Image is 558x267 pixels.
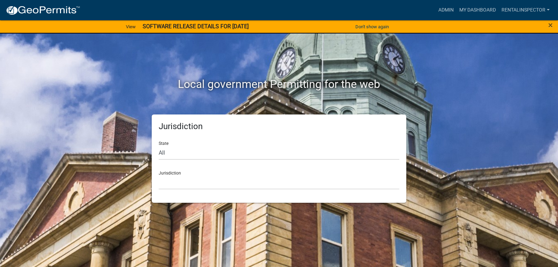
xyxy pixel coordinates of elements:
[548,20,553,30] span: ×
[436,3,457,17] a: Admin
[548,21,553,29] button: Close
[85,77,473,91] h2: Local government Permitting for the web
[353,21,392,32] button: Don't show again
[159,121,399,132] h5: Jurisdiction
[457,3,499,17] a: My Dashboard
[499,3,552,17] a: rentalinspector
[123,21,138,32] a: View
[143,23,249,30] strong: SOFTWARE RELEASE DETAILS FOR [DATE]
